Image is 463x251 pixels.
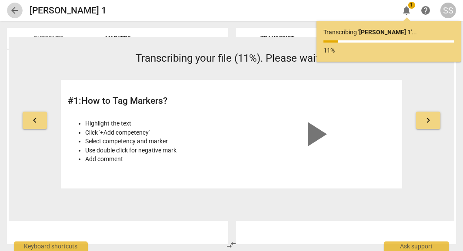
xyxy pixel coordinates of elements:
[401,5,412,16] span: notifications
[294,113,336,155] span: play_arrow
[440,3,456,18] button: SS
[136,52,327,64] span: Transcribing your file (11%). Please wait...
[85,128,228,137] li: Click '+Add competency'
[261,35,295,41] span: Transcript
[85,137,228,146] li: Select competency and marker
[423,115,433,125] span: keyboard_arrow_right
[68,96,228,106] h2: # 1 : How to Tag Markers?
[399,3,414,18] button: Notifications
[106,35,131,41] span: Markers
[418,3,433,18] a: Help
[226,240,236,250] span: compare_arrows
[85,146,228,155] li: Use double click for negative mark
[408,2,415,9] span: 1
[384,241,449,251] div: Ask support
[323,46,454,55] p: 11%
[10,5,20,16] span: arrow_back
[30,5,107,16] h2: [PERSON_NAME] 1
[85,155,228,164] li: Add comment
[358,29,412,36] b: ' [PERSON_NAME] 1 '
[34,35,64,41] span: Outcomes
[323,28,454,37] p: Transcribing ...
[85,119,228,128] li: Highlight the text
[14,241,88,251] div: Keyboard shortcuts
[30,115,40,125] span: keyboard_arrow_left
[420,5,431,16] span: help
